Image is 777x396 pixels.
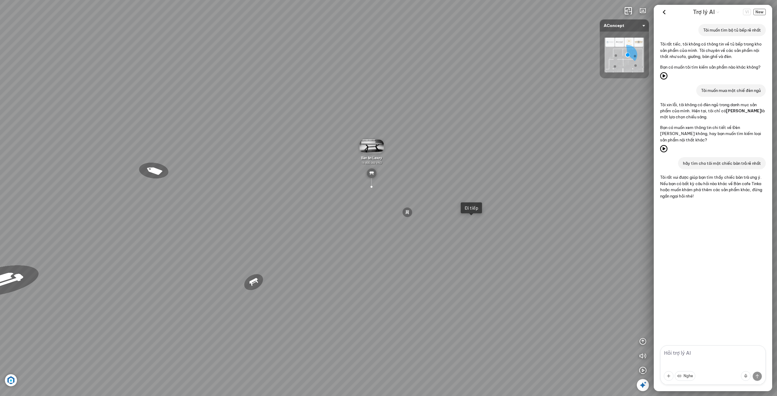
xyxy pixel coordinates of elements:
[605,38,644,72] img: AConcept_CTMHTJT2R6E4.png
[703,27,761,33] p: Tôi muốn tìm bộ tủ bếp rẻ nhất
[743,9,751,15] button: Change language
[726,108,761,113] span: [PERSON_NAME]
[693,7,720,17] div: AI Guide options
[660,102,766,120] p: Tôi xin lỗi, tôi không có đèn ngủ trong danh mục sản phẩm của mình. Hiện tại, tôi chỉ có là một l...
[660,41,766,59] p: Tôi rất tiếc, tôi không có thông tin về tủ bếp trong kho sản phẩm của mình. Tôi chuyên về các sản...
[701,87,761,93] p: Tôi muốn mua một chiế đèn ngủ
[743,9,751,15] span: VI
[693,8,715,16] span: Trợ lý AI
[361,156,382,160] span: Bàn ăn Laxey
[464,205,478,211] div: Đi tiếp
[683,160,761,166] p: hãy tìm cho tôi một chiếc bàn trả rẻ nhất
[660,124,766,143] p: Bạn có muốn xem thông tin chi tiết về Đèn [PERSON_NAME] không, hay bạn muốn tìm kiếm loại sản phẩ...
[675,371,695,381] button: Nghe
[660,64,766,70] p: Bạn có muốn tôi tìm kiếm sản phẩm nào khác không?
[604,19,645,32] span: AConcept
[359,140,384,153] img: B_n__n_Laxey_MJ44WFGC27CD.gif
[5,374,17,386] img: Artboard_6_4x_1_F4RHW9YJWHU.jpg
[660,174,766,199] p: Tôi rất vui được giúp bạn tìm thấy chiếc bàn trà ưng ý. Nếu bạn có bất kỳ câu hỏi nào khác về Bàn...
[361,161,382,164] span: 18.800.000 VND
[753,9,766,15] span: New
[753,9,766,15] button: New Chat
[367,168,376,178] img: table_YREKD739JCN6.svg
